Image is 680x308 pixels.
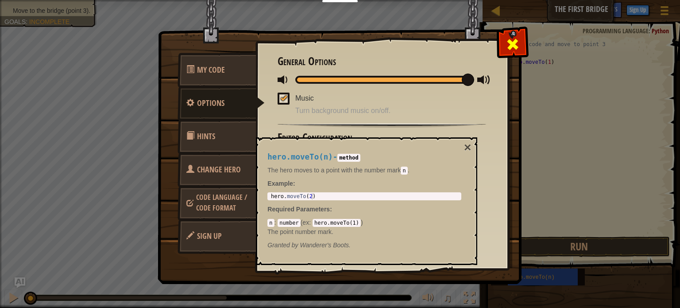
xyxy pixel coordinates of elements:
[401,167,407,175] code: n
[313,219,361,227] code: hero.moveTo(1)
[267,180,293,187] span: Example
[278,55,486,67] h3: General Options
[278,219,300,227] code: number
[267,166,461,175] p: The hero moves to a point with the number mark .
[295,106,486,116] span: Turn background music on/off.
[278,123,486,128] img: hr.png
[267,180,295,187] strong: :
[274,219,278,226] span: :
[267,153,461,161] h4: -
[197,230,222,242] span: Save your progress.
[178,53,256,87] a: My Code
[196,192,247,213] span: Choose hero, language
[330,206,332,213] span: :
[267,242,300,249] span: Granted by
[197,64,225,75] span: Quick Code Actions
[464,141,471,154] button: ×
[267,219,274,227] code: n
[197,131,215,142] span: Hints
[295,94,314,102] span: Music
[267,242,351,249] em: Wanderer's Boots.
[337,154,360,162] code: method
[267,152,333,161] span: hero.moveTo(n)
[178,86,265,121] a: Options
[302,219,309,226] span: ex
[267,218,461,236] div: ( )
[197,97,224,109] span: Configure settings
[197,164,241,175] span: Choose hero, language
[309,219,313,226] span: :
[267,227,461,236] p: The point number mark.
[267,206,330,213] span: Required Parameters
[278,132,486,144] h3: Editor Configuration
